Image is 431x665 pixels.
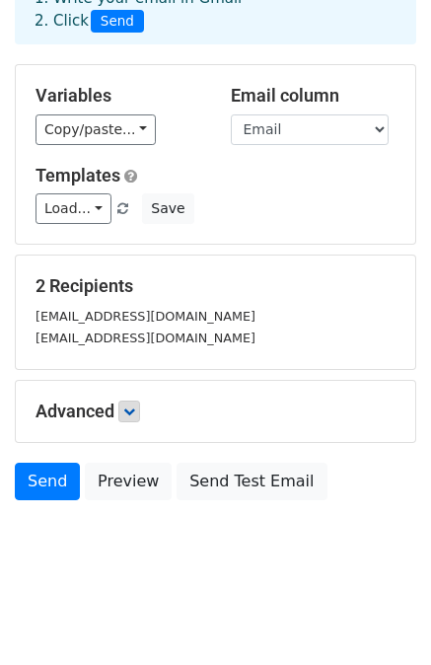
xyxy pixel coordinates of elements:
[36,85,201,107] h5: Variables
[36,331,255,345] small: [EMAIL_ADDRESS][DOMAIN_NAME]
[142,193,193,224] button: Save
[177,463,326,500] a: Send Test Email
[332,570,431,665] div: Widget de chat
[91,10,144,34] span: Send
[36,275,395,297] h5: 2 Recipients
[15,463,80,500] a: Send
[36,165,120,185] a: Templates
[36,309,255,324] small: [EMAIL_ADDRESS][DOMAIN_NAME]
[332,570,431,665] iframe: Chat Widget
[36,114,156,145] a: Copy/paste...
[231,85,396,107] h5: Email column
[85,463,172,500] a: Preview
[36,401,395,422] h5: Advanced
[36,193,111,224] a: Load...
